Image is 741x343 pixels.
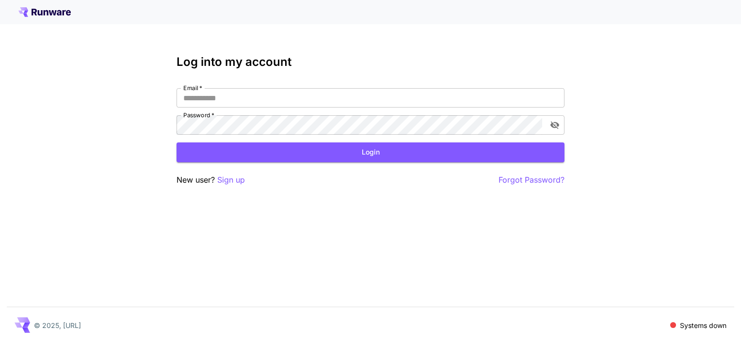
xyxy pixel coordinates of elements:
[680,320,726,330] p: Systems down
[183,84,202,92] label: Email
[177,142,564,162] button: Login
[177,174,245,186] p: New user?
[34,320,81,330] p: © 2025, [URL]
[177,55,564,69] h3: Log into my account
[546,116,564,134] button: toggle password visibility
[499,174,564,186] button: Forgot Password?
[183,111,214,119] label: Password
[217,174,245,186] button: Sign up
